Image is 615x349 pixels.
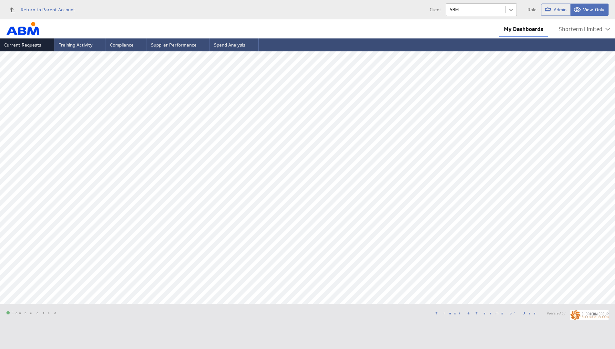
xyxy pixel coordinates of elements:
span: Supplier Performance [151,42,197,48]
li: Training Activity [55,38,106,51]
div: Shorterm Limited [559,26,602,32]
a: Trust & Terms of Use [436,311,540,315]
a: My Dashboards [499,23,548,36]
span: View-Only [583,7,604,13]
li: Compliance [106,38,147,51]
span: Current Requests [4,42,41,48]
button: View as View-Only [571,4,609,16]
span: Spend Analysis [214,42,245,48]
span: Connected: ID: dpnc-26 Online: true [6,311,60,315]
a: Return to Parent Account [5,3,75,17]
div: Go to my dashboards [6,21,39,38]
div: ABM [449,7,459,12]
span: Powered by [547,312,565,315]
li: Supplier Performance [147,38,210,51]
span: Training Activity [59,42,93,48]
li: Spend Analysis [210,38,259,51]
button: View as Admin [541,4,571,16]
img: ShortTerm_Horizontal_RGB_300dpi%20-%20119%20by%2030%20pixels.jpg [570,310,609,320]
span: Admin [554,7,567,13]
span: Role: [528,7,538,12]
span: Return to Parent Account [21,7,75,12]
img: Shorterm MI Reporting logo [6,22,39,37]
span: Client: [430,7,443,12]
span: Compliance [110,42,134,48]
